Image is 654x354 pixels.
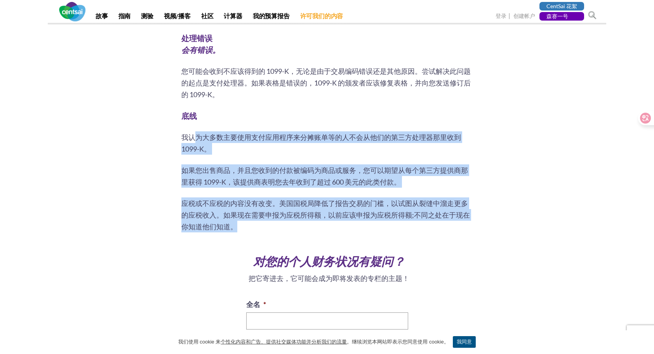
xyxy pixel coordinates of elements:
[159,12,195,24] a: 视频/播客
[640,338,648,346] a: 我同意
[136,12,158,24] a: 测验
[539,12,584,21] a: 森赛一号
[181,199,470,231] span: 应税或不应税的内容没有改变。美国国税局降低了报告交易的门槛，以试图从裂缝中溜走更多的应税收入。如果现在需要申报为应税所得额，以前应该申报为应税所得额;不同之处在于现在你知道他们知道。
[296,12,348,24] a: 许可我们的内容
[246,300,260,309] font: 全名
[181,133,461,153] span: 我认为大多数主要使用支付应用程序来分摊账单等的人不会从他们的第三方处理器那里收到 1099-K。
[181,110,473,122] h2: 底线
[496,12,506,21] a: 登录
[508,12,512,21] span: |
[539,2,584,10] a: CentSai 花絮
[513,12,535,21] a: 创建帐户
[181,32,473,44] h2: 处理错误
[219,12,247,24] a: 计算器
[178,338,449,346] span: 我们使用 cookie 来 。继续浏览本网站即表示您同意使用 cookie。
[59,2,85,21] img: 森赛
[181,45,220,54] strong: 会有错误。
[181,67,471,99] span: 您可能会收到不应该得到的 1099-K，无论是由于交易编码错误还是其他原因。尝试解决此问题的起点是支付处理器。如果表格是错误的，1099-K 的颁发者应该修复表格，并向您发送修订后的 1099-K。
[114,12,136,24] a: 指南
[221,339,347,345] u: 个性化内容和广告、提供社交媒体功能并分析我们的流量
[248,12,294,24] a: 我的预算报告
[197,12,218,24] a: 社区
[181,166,468,186] span: 如果您出售商品，并且您收到的付款被编码为商品或服务，您可以期望从每个第三方提供商那里获得 1099-K，该提供商表明您去年收到了超过 600 美元的此类付款。
[453,336,476,348] a: 我同意
[185,274,473,284] div: 把它寄进去，它可能会成为即将发表的专栏的主题！
[91,12,113,24] a: 故事
[185,252,473,274] div: 对您的个人财务状况有疑问？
